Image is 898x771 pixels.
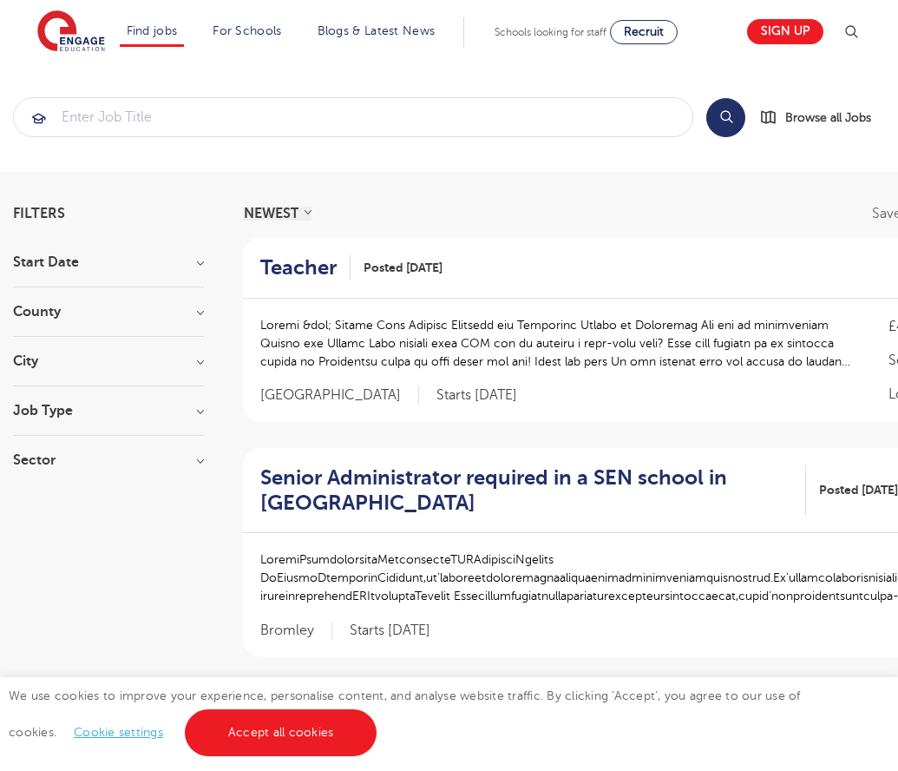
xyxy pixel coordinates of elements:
h2: Senior Administrator required in a SEN school in [GEOGRAPHIC_DATA] [260,465,792,516]
a: Recruit [610,20,678,44]
a: For Schools [213,24,281,37]
a: Accept all cookies [185,709,377,756]
a: Senior Administrator required in a SEN school in [GEOGRAPHIC_DATA] [260,465,806,516]
p: Starts [DATE] [350,622,430,640]
span: Schools looking for staff [495,26,606,38]
a: Find jobs [127,24,178,37]
h3: County [13,305,204,319]
a: Sign up [747,19,823,44]
input: Submit [14,98,692,136]
span: Posted [DATE] [364,259,442,277]
span: Bromley [260,622,332,640]
p: Starts [DATE] [436,386,517,405]
h3: City [13,354,204,368]
span: Browse all Jobs [785,108,871,128]
a: Browse all Jobs [759,108,885,128]
a: Teacher [260,255,351,280]
a: Blogs & Latest News [318,24,436,37]
span: We use cookies to improve your experience, personalise content, and analyse website traffic. By c... [9,689,801,739]
p: Loremi &dol; Sitame Cons Adipisc Elitsedd eiu Temporinc Utlabo et Doloremag Ali eni ad minimvenia... [260,316,854,371]
img: Engage Education [37,10,105,54]
h3: Sector [13,453,204,467]
h3: Job Type [13,404,204,418]
span: [GEOGRAPHIC_DATA] [260,386,419,405]
a: Cookie settings [74,726,163,739]
span: Posted [DATE] [819,481,898,499]
h3: Start Date [13,255,204,269]
button: Search [706,98,745,137]
span: Recruit [624,25,664,38]
span: Filters [13,207,65,221]
h2: Teacher [260,255,337,280]
div: Submit [13,97,693,137]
